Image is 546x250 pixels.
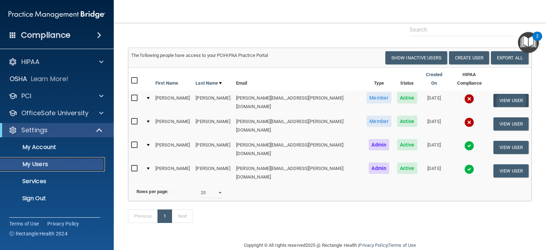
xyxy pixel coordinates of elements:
th: Email [233,68,364,91]
p: Services [5,178,102,185]
td: [PERSON_NAME] [152,91,193,114]
b: Rows per page: [136,189,168,194]
a: Terms of Use [9,220,39,227]
td: [PERSON_NAME] [193,114,233,138]
th: Type [364,68,394,91]
img: tick.e7d51cea.svg [464,141,474,151]
a: Previous [128,209,158,223]
td: [PERSON_NAME] [152,161,193,184]
span: Member [366,116,391,127]
th: HIPAA Compliance [448,68,491,91]
a: Privacy Policy [359,243,387,248]
td: [DATE] [420,138,448,161]
span: Active [397,139,417,150]
iframe: Drift Widget Chat Controller [423,213,537,241]
a: Settings [9,126,103,134]
span: Admin [369,139,389,150]
td: [DATE] [420,161,448,184]
th: Status [394,68,420,91]
a: First Name [155,79,178,87]
a: Terms of Use [389,243,416,248]
img: PMB logo [9,7,105,22]
a: Created On [423,70,445,87]
td: [PERSON_NAME][EMAIL_ADDRESS][PERSON_NAME][DOMAIN_NAME] [233,138,364,161]
img: cross.ca9f0e7f.svg [464,94,474,104]
a: Last Name [196,79,222,87]
button: View User [493,164,529,177]
span: Admin [369,163,389,174]
td: [PERSON_NAME] [193,91,233,114]
img: tick.e7d51cea.svg [464,164,474,174]
p: OfficeSafe University [21,109,89,117]
span: Active [397,163,417,174]
a: Privacy Policy [47,220,79,227]
span: Active [397,116,417,127]
span: Member [366,92,391,103]
span: Ⓒ Rectangle Health 2024 [9,230,68,237]
a: PCI [9,92,103,100]
td: [PERSON_NAME] [152,138,193,161]
input: Search [409,23,516,36]
span: The following people have access to your PCIHIPAA Practice Portal [131,53,268,58]
a: HIPAA [9,58,103,66]
button: View User [493,117,529,131]
button: View User [493,94,529,107]
p: OSHA [10,75,27,83]
p: Learn More! [31,75,69,83]
td: [PERSON_NAME] [193,138,233,161]
p: Settings [21,126,48,134]
p: PCI [21,92,31,100]
p: Sign Out [5,195,102,202]
p: My Users [5,161,102,168]
button: Open Resource Center, 2 new notifications [518,32,539,53]
div: 2 [536,36,539,46]
td: [PERSON_NAME] [152,114,193,138]
td: [PERSON_NAME][EMAIL_ADDRESS][PERSON_NAME][DOMAIN_NAME] [233,91,364,114]
button: Create User [449,51,489,64]
td: [DATE] [420,91,448,114]
td: [PERSON_NAME] [193,161,233,184]
td: [PERSON_NAME][EMAIL_ADDRESS][PERSON_NAME][DOMAIN_NAME] [233,161,364,184]
span: Active [397,92,417,103]
p: HIPAA [21,58,39,66]
button: View User [493,141,529,154]
td: [PERSON_NAME][EMAIL_ADDRESS][PERSON_NAME][DOMAIN_NAME] [233,114,364,138]
a: OfficeSafe University [9,109,103,117]
a: 1 [157,209,172,223]
a: Export All [491,51,529,64]
p: My Account [5,144,102,151]
a: Next [172,209,193,223]
img: cross.ca9f0e7f.svg [464,117,474,127]
h4: Compliance [21,30,70,40]
td: [DATE] [420,114,448,138]
button: Show Inactive Users [385,51,447,64]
